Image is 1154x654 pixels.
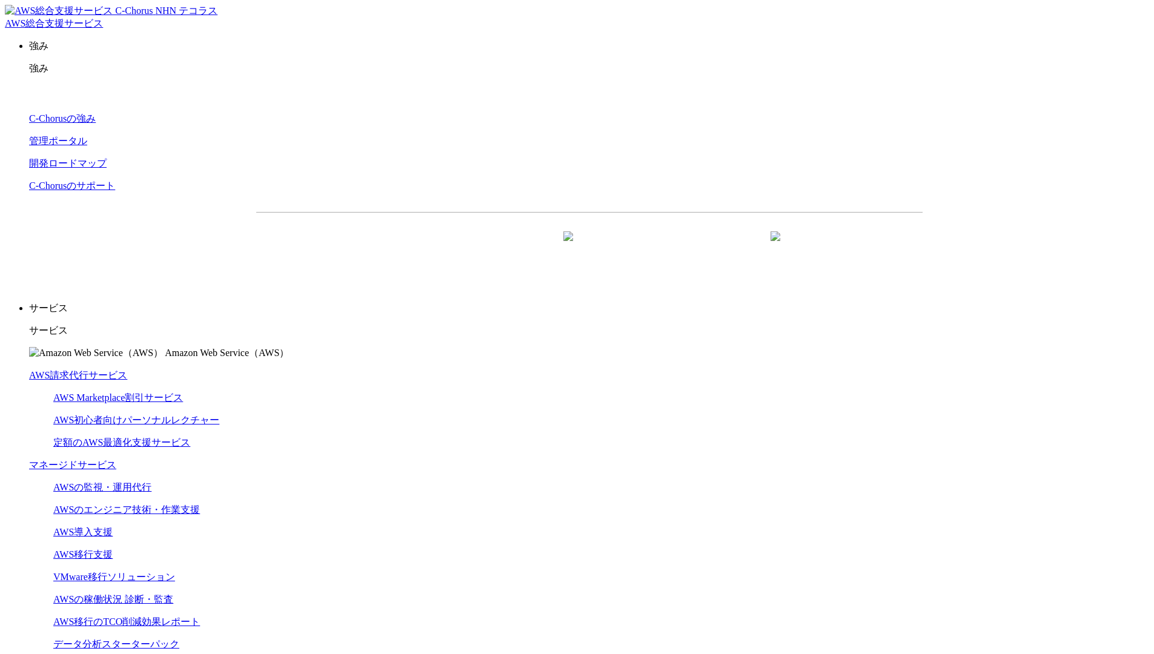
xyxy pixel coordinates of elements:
a: AWS移行のTCO削減効果レポート [53,616,200,627]
img: 矢印 [563,231,573,263]
a: AWSの稼働状況 診断・監査 [53,594,173,604]
p: サービス [29,325,1149,337]
p: 強み [29,40,1149,53]
a: AWS請求代行サービス [29,370,127,380]
a: AWSのエンジニア技術・作業支援 [53,504,200,515]
a: C-Chorusの強み [29,113,96,124]
a: 管理ポータル [29,136,87,146]
img: Amazon Web Service（AWS） [29,347,163,360]
a: 定額のAWS最適化支援サービス [53,437,190,448]
a: AWS初心者向けパーソナルレクチャー [53,415,219,425]
img: AWS総合支援サービス C-Chorus [5,5,153,18]
a: AWS移行支援 [53,549,113,560]
a: 資料を請求する [388,232,583,262]
a: AWSの監視・運用代行 [53,482,151,492]
a: AWS導入支援 [53,527,113,537]
a: AWS総合支援サービス C-Chorus NHN テコラスAWS総合支援サービス [5,5,217,28]
a: マネージドサービス [29,460,116,470]
a: まずは相談する [595,232,791,262]
p: サービス [29,302,1149,315]
span: Amazon Web Service（AWS） [165,348,289,358]
p: 強み [29,62,1149,75]
img: 矢印 [771,231,780,263]
a: 開発ロードマップ [29,158,107,168]
a: C-Chorusのサポート [29,180,115,191]
a: VMware移行ソリューション [53,572,175,582]
a: AWS Marketplace割引サービス [53,392,183,403]
a: データ分析スターターパック [53,639,179,649]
